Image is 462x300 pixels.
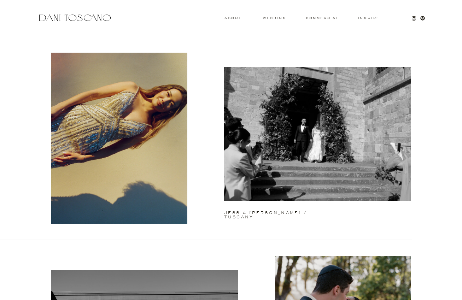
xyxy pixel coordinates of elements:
[358,17,380,20] a: Inquire
[224,17,240,19] a: About
[306,17,338,19] a: commercial
[263,17,286,19] a: wedding
[224,211,334,214] a: jess & [PERSON_NAME] / tuscany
